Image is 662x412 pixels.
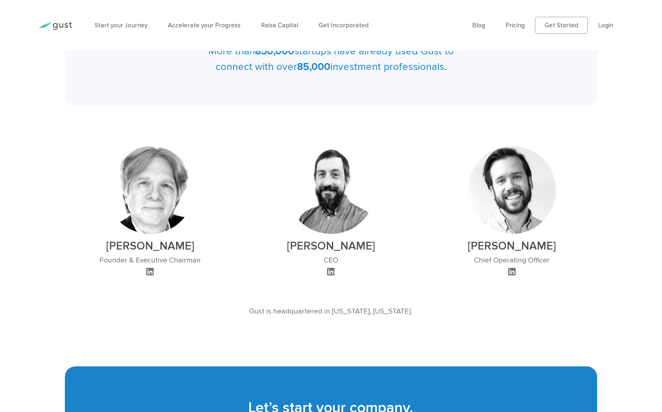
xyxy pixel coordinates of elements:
img: Gust Logo [38,22,72,30]
p: More than startups have already used Gust to connect with over investment professionals. [82,44,580,74]
h3: CEO [287,256,375,265]
img: David Rose [106,146,194,234]
h2: [PERSON_NAME] [99,239,201,253]
a: Start your Journey [95,22,147,29]
a: Pricing [506,22,525,29]
a: Get Incorporated [319,22,369,29]
a: Get Started [535,17,588,34]
strong: 850,000 [255,45,294,57]
strong: 85,000 [297,61,330,73]
img: Ryan Nash [468,146,556,234]
a: Login [598,22,613,29]
h2: [PERSON_NAME] [287,239,375,253]
h2: [PERSON_NAME] [468,239,556,253]
h3: Founder & Executive Chairman [99,256,201,265]
h3: Chief Operating Officer [468,256,556,265]
a: Accelerate your Progress [168,22,241,29]
img: Peter Swan [287,146,375,234]
a: Raise Capital [261,22,298,29]
a: Blog [472,22,485,29]
p: Gust is headquartered in [US_STATE], [US_STATE]. [82,306,580,317]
